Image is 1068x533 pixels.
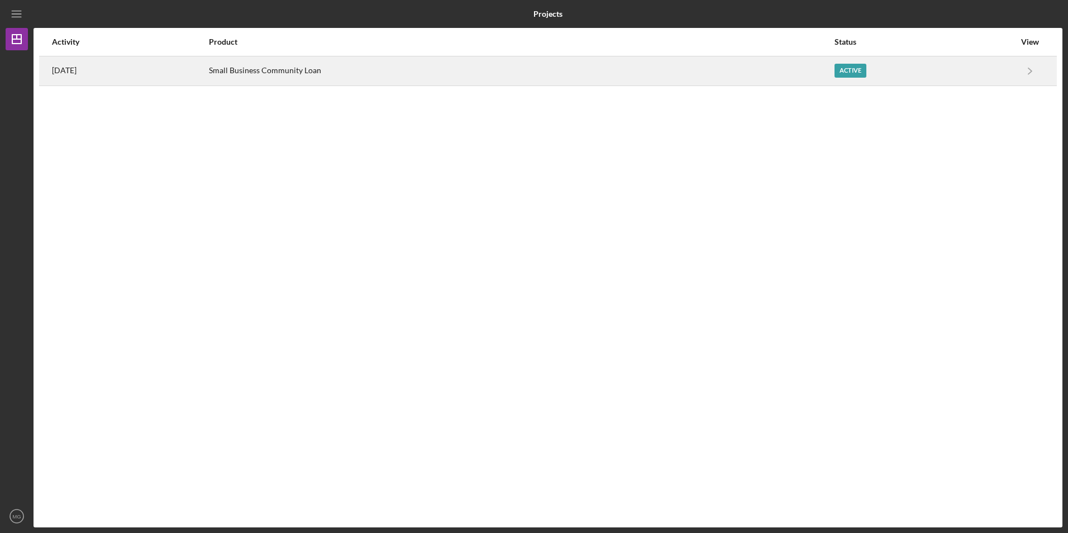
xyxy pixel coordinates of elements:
div: Small Business Community Loan [209,57,833,85]
time: 2025-08-26 22:19 [52,66,77,75]
div: View [1016,37,1044,46]
text: MG [12,513,21,520]
div: Product [209,37,833,46]
div: Active [835,64,866,78]
b: Projects [533,9,562,18]
button: MG [6,505,28,527]
div: Activity [52,37,208,46]
div: Status [835,37,1015,46]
